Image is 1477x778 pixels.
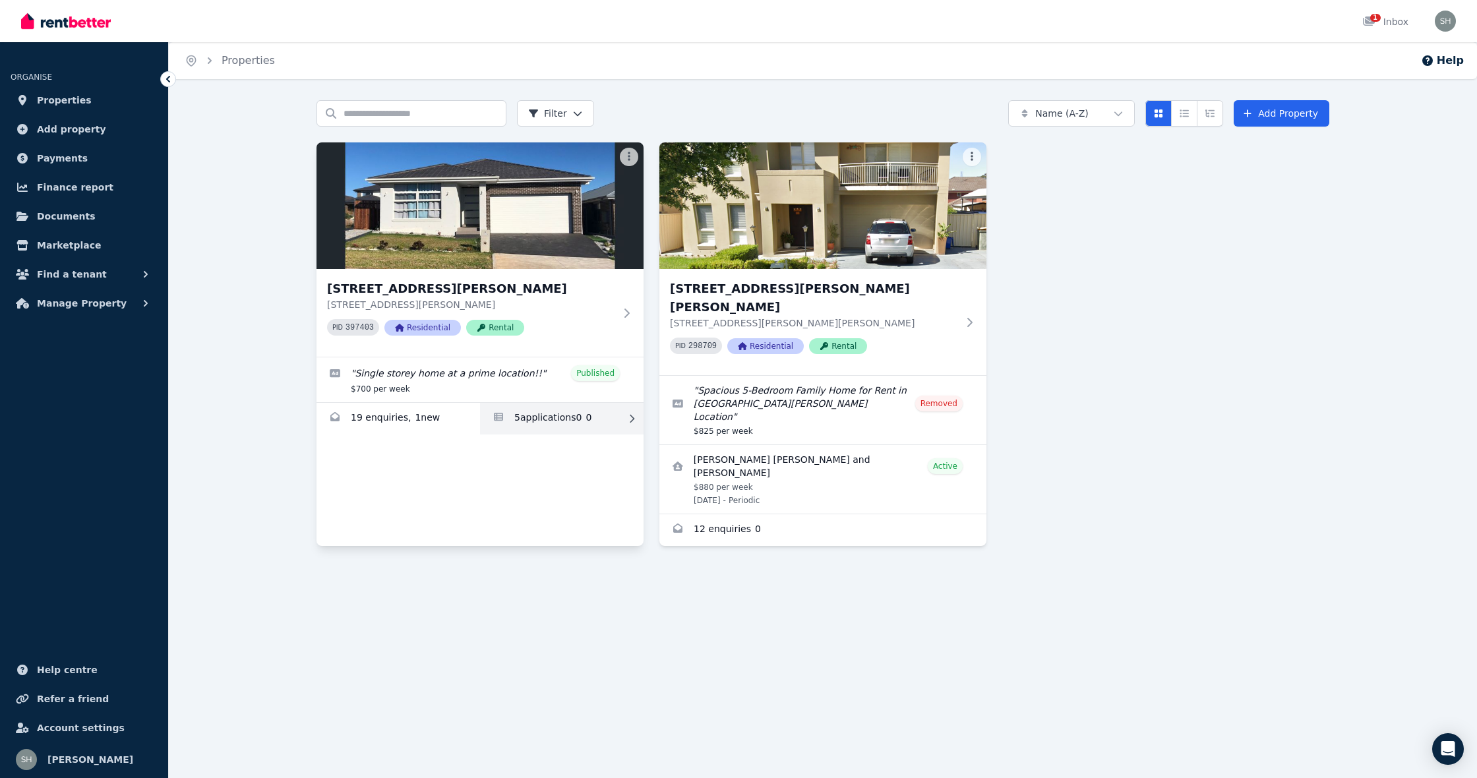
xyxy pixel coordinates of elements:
span: Filter [528,107,567,120]
button: Compact list view [1171,100,1197,127]
span: Residential [384,320,461,336]
a: Add property [11,116,158,142]
img: YI WANG [1435,11,1456,32]
img: 9 Rowan St, Oran Park [316,142,644,269]
div: Inbox [1362,15,1408,28]
button: Name (A-Z) [1008,100,1135,127]
a: Add Property [1234,100,1329,127]
a: 52 Mason Drive, Harrington Park[STREET_ADDRESS][PERSON_NAME][PERSON_NAME][STREET_ADDRESS][PERSON_... [659,142,986,375]
a: View details for Diodoro david D'elia and Ana D'elia [659,445,986,514]
span: Help centre [37,662,98,678]
span: [PERSON_NAME] [47,752,133,767]
button: Help [1421,53,1464,69]
div: View options [1145,100,1223,127]
button: Expanded list view [1197,100,1223,127]
code: 298709 [688,342,717,351]
span: Rental [809,338,867,354]
h3: [STREET_ADDRESS][PERSON_NAME][PERSON_NAME] [670,280,957,316]
span: Find a tenant [37,266,107,282]
a: Applications for 9 Rowan St, Oran Park [480,403,644,434]
a: Account settings [11,715,158,741]
p: [STREET_ADDRESS][PERSON_NAME] [327,298,615,311]
span: Refer a friend [37,691,109,707]
div: Open Intercom Messenger [1432,733,1464,765]
a: Payments [11,145,158,171]
img: 52 Mason Drive, Harrington Park [659,142,986,269]
a: Refer a friend [11,686,158,712]
code: 397403 [346,323,374,332]
span: Documents [37,208,96,224]
small: PID [332,324,343,331]
span: ORGANISE [11,73,52,82]
span: Marketplace [37,237,101,253]
a: Properties [11,87,158,113]
a: Edit listing: Spacious 5-Bedroom Family Home for Rent in Prime Harrington Park Location [659,376,986,444]
span: Add property [37,121,106,137]
button: Find a tenant [11,261,158,287]
span: Payments [37,150,88,166]
h3: [STREET_ADDRESS][PERSON_NAME] [327,280,615,298]
a: Finance report [11,174,158,200]
a: Enquiries for 9 Rowan St, Oran Park [316,403,480,434]
img: RentBetter [21,11,111,31]
a: 9 Rowan St, Oran Park[STREET_ADDRESS][PERSON_NAME][STREET_ADDRESS][PERSON_NAME]PID 397403Resident... [316,142,644,357]
img: YI WANG [16,749,37,770]
span: Finance report [37,179,113,195]
a: Enquiries for 52 Mason Drive, Harrington Park [659,514,986,546]
span: 1 [1370,14,1381,22]
nav: Breadcrumb [169,42,291,79]
a: Documents [11,203,158,229]
p: [STREET_ADDRESS][PERSON_NAME][PERSON_NAME] [670,316,957,330]
button: Filter [517,100,594,127]
span: Manage Property [37,295,127,311]
a: Properties [222,54,275,67]
a: Help centre [11,657,158,683]
button: More options [963,148,981,166]
a: Edit listing: Single storey home at a prime location!! [316,357,644,402]
button: More options [620,148,638,166]
span: Account settings [37,720,125,736]
span: Residential [727,338,804,354]
button: Manage Property [11,290,158,316]
small: PID [675,342,686,349]
span: Rental [466,320,524,336]
span: Properties [37,92,92,108]
span: Name (A-Z) [1035,107,1089,120]
button: Card view [1145,100,1172,127]
a: Marketplace [11,232,158,258]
